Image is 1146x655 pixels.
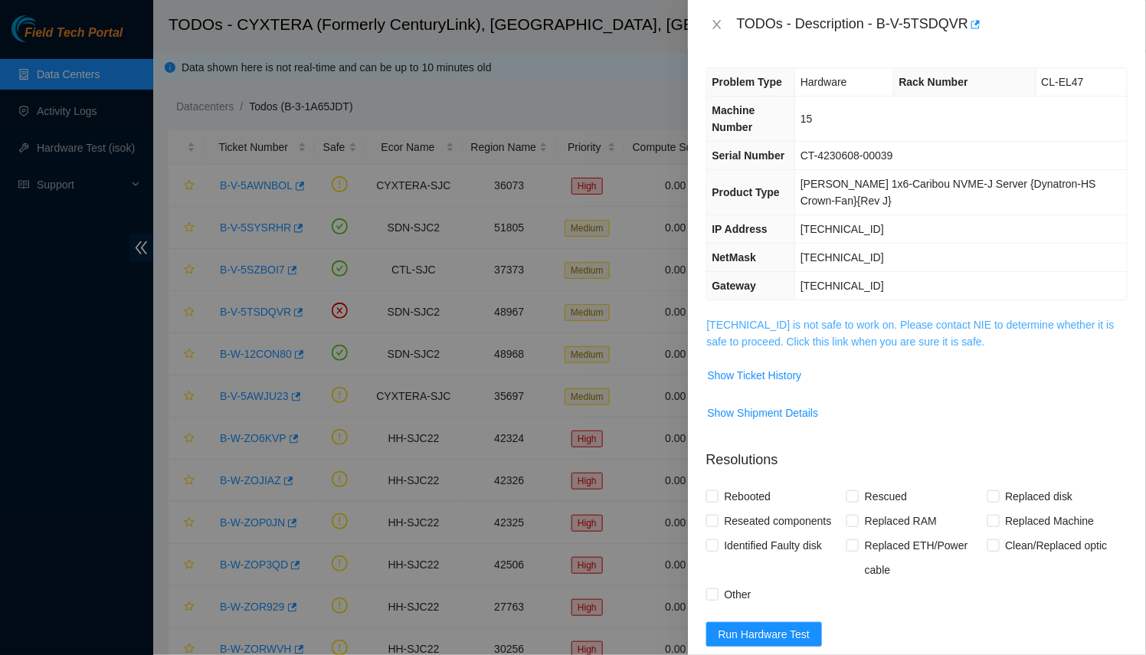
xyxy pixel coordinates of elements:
[712,76,783,88] span: Problem Type
[801,178,1096,207] span: [PERSON_NAME] 1x6-Caribou NVME-J Server {Dynatron-HS Crown-Fan}{Rev J}
[1000,509,1101,533] span: Replaced Machine
[708,367,802,384] span: Show Ticket History
[712,186,780,198] span: Product Type
[719,626,810,643] span: Run Hardware Test
[801,280,884,292] span: [TECHNICAL_ID]
[712,104,755,133] span: Machine Number
[712,149,785,162] span: Serial Number
[712,251,757,264] span: NetMask
[707,401,820,425] button: Show Shipment Details
[801,223,884,235] span: [TECHNICAL_ID]
[719,509,838,533] span: Reseated components
[712,223,768,235] span: IP Address
[719,484,778,509] span: Rebooted
[706,437,1128,470] p: Resolutions
[801,76,847,88] span: Hardware
[899,76,968,88] span: Rack Number
[706,622,823,647] button: Run Hardware Test
[711,18,723,31] span: close
[737,12,1128,37] div: TODOs - Description - B-V-5TSDQVR
[801,113,813,125] span: 15
[719,533,829,558] span: Identified Faulty disk
[859,484,913,509] span: Rescued
[859,509,943,533] span: Replaced RAM
[801,251,884,264] span: [TECHNICAL_ID]
[712,280,757,292] span: Gateway
[707,363,803,388] button: Show Ticket History
[1000,484,1079,509] span: Replaced disk
[1042,76,1084,88] span: CL-EL47
[707,319,1115,348] a: [TECHNICAL_ID] is not safe to work on. Please contact NIE to determine whether it is safe to proc...
[1000,533,1114,558] span: Clean/Replaced optic
[719,582,758,607] span: Other
[708,404,819,421] span: Show Shipment Details
[859,533,987,582] span: Replaced ETH/Power cable
[706,18,728,32] button: Close
[801,149,893,162] span: CT-4230608-00039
